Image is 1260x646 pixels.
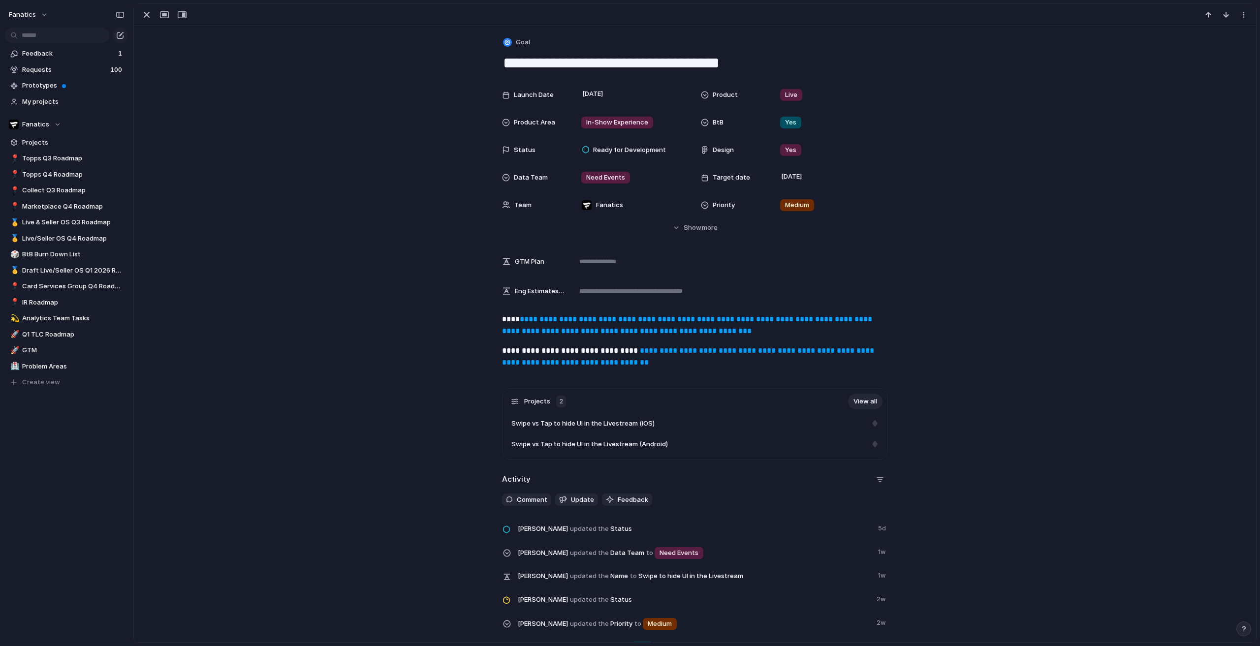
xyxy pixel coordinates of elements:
[570,595,609,605] span: updated the
[877,592,888,604] span: 2w
[22,345,125,355] span: GTM
[514,200,532,210] span: Team
[877,616,888,628] span: 2w
[517,495,547,505] span: Comment
[570,571,609,581] span: updated the
[630,571,637,581] span: to
[9,202,19,212] button: 📍
[5,231,128,246] a: 🥇Live/Seller OS Q4 Roadmap
[9,217,19,227] button: 🥇
[22,49,115,59] span: Feedback
[5,295,128,310] a: 📍IR Roadmap
[785,90,797,100] span: Live
[646,548,653,558] span: to
[110,65,124,75] span: 100
[5,279,128,294] a: 📍Card Services Group Q4 Roadmap
[10,265,17,276] div: 🥇
[22,249,125,259] span: BtB Burn Down List
[779,171,805,183] span: [DATE]
[660,548,698,558] span: Need Events
[22,65,107,75] span: Requests
[518,548,568,558] span: [PERSON_NAME]
[22,120,49,129] span: Fanatics
[713,118,724,127] span: BtB
[511,439,668,449] span: Swipe vs Tap to hide UI in the Livestream (Android)
[22,281,125,291] span: Card Services Group Q4 Roadmap
[586,118,648,127] span: In-Show Experience
[713,145,734,155] span: Design
[684,223,701,233] span: Show
[524,397,550,406] span: Projects
[570,524,609,534] span: updated the
[22,202,125,212] span: Marketplace Q4 Roadmap
[22,234,125,244] span: Live/Seller OS Q4 Roadmap
[22,81,125,91] span: Prototypes
[9,10,36,20] span: fanatics
[518,571,568,581] span: [PERSON_NAME]
[10,361,17,372] div: 🏥
[22,185,125,195] span: Collect Q3 Roadmap
[22,97,125,107] span: My projects
[518,619,568,629] span: [PERSON_NAME]
[10,153,17,164] div: 📍
[9,266,19,276] button: 🥇
[9,330,19,339] button: 🚀
[580,88,606,100] span: [DATE]
[5,199,128,214] div: 📍Marketplace Q4 Roadmap
[22,154,125,163] span: Topps Q3 Roadmap
[5,343,128,358] a: 🚀GTM
[10,201,17,212] div: 📍
[502,474,531,485] h2: Activity
[5,311,128,326] div: 💫Analytics Team Tasks
[5,247,128,262] a: 🎲BtB Burn Down List
[514,118,555,127] span: Product Area
[518,592,871,606] span: Status
[5,151,128,166] a: 📍Topps Q3 Roadmap
[5,117,128,132] button: Fanatics
[518,569,872,583] span: Name Swipe to hide UI in the Livestream
[502,219,888,237] button: Showmore
[10,233,17,244] div: 🥇
[878,522,888,533] span: 5d
[22,313,125,323] span: Analytics Team Tasks
[785,118,796,127] span: Yes
[9,298,19,308] button: 📍
[10,329,17,340] div: 🚀
[511,419,655,429] span: Swipe vs Tap to hide UI in the Livestream (iOS)
[518,616,871,631] span: Priority
[10,313,17,324] div: 💫
[570,619,609,629] span: updated the
[878,569,888,581] span: 1w
[515,257,544,267] span: GTM Plan
[5,327,128,342] a: 🚀Q1 TLC Roadmap
[22,266,125,276] span: Draft Live/Seller OS Q1 2026 Roadmap
[556,396,566,407] div: 2
[555,493,598,506] button: Update
[10,217,17,228] div: 🥇
[878,545,888,557] span: 1w
[501,35,533,50] button: Goal
[9,313,19,323] button: 💫
[22,298,125,308] span: IR Roadmap
[5,359,128,374] div: 🏥Problem Areas
[514,173,548,183] span: Data Team
[22,330,125,339] span: Q1 TLC Roadmap
[502,493,551,506] button: Comment
[518,595,568,605] span: [PERSON_NAME]
[586,173,625,183] span: Need Events
[9,345,19,355] button: 🚀
[10,185,17,196] div: 📍
[5,78,128,93] a: Prototypes
[10,297,17,308] div: 📍
[785,200,809,210] span: Medium
[5,215,128,230] a: 🥇Live & Seller OS Q3 Roadmap
[9,185,19,195] button: 📍
[5,263,128,278] div: 🥇Draft Live/Seller OS Q1 2026 Roadmap
[22,377,60,387] span: Create view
